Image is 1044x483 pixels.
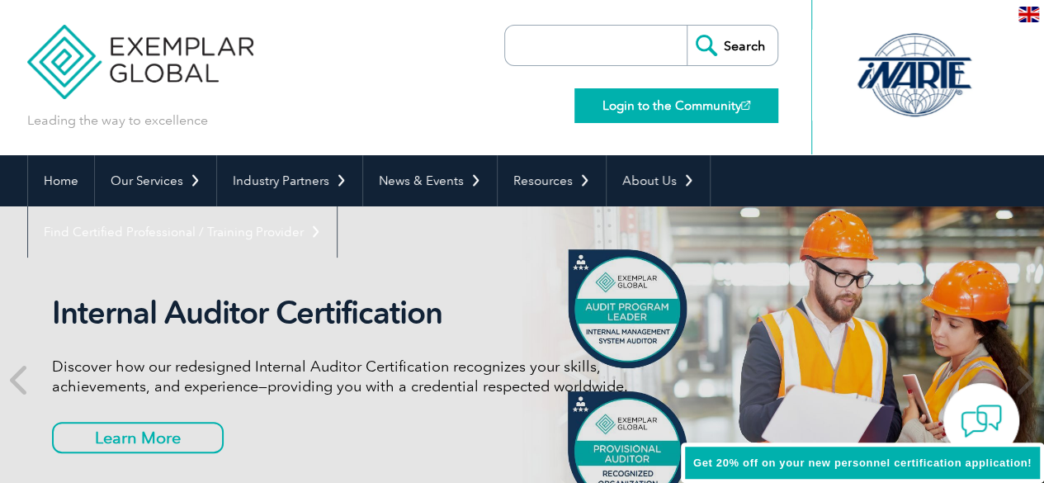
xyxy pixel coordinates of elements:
a: About Us [607,155,710,206]
img: en [1018,7,1039,22]
a: Our Services [95,155,216,206]
a: Find Certified Professional / Training Provider [28,206,337,258]
span: Get 20% off on your new personnel certification application! [693,457,1032,469]
input: Search [687,26,777,65]
a: Login to the Community [574,88,778,123]
a: Resources [498,155,606,206]
a: Home [28,155,94,206]
img: open_square.png [741,101,750,110]
a: Learn More [52,422,224,453]
img: contact-chat.png [961,400,1002,442]
p: Leading the way to excellence [27,111,208,130]
a: Industry Partners [217,155,362,206]
a: News & Events [363,155,497,206]
h2: Internal Auditor Certification [52,294,671,332]
p: Discover how our redesigned Internal Auditor Certification recognizes your skills, achievements, ... [52,357,671,396]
